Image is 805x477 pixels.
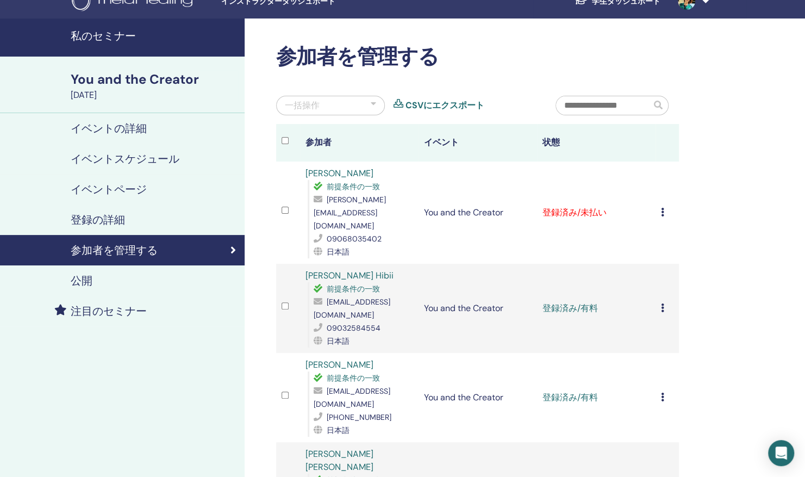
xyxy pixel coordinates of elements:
[314,297,390,320] span: [EMAIL_ADDRESS][DOMAIN_NAME]
[71,183,147,196] h4: イベントページ
[71,70,238,89] div: You and the Creator
[327,336,350,346] span: 日本語
[71,274,92,287] h4: 公開
[419,124,537,162] th: イベント
[419,162,537,264] td: You and the Creator
[71,29,238,42] h4: 私のセミナー
[64,70,245,102] a: You and the Creator[DATE]
[327,284,380,294] span: 前提条件の一致
[305,168,373,179] a: [PERSON_NAME]
[327,412,391,422] span: [PHONE_NUMBER]
[71,305,147,318] h4: 注目のセミナー
[327,182,380,191] span: 前提条件の一致
[537,124,656,162] th: 状態
[768,440,794,466] div: Open Intercom Messenger
[305,359,373,370] a: [PERSON_NAME]
[327,373,380,383] span: 前提条件の一致
[305,448,373,473] a: [PERSON_NAME] [PERSON_NAME]
[71,122,147,135] h4: イベントの詳細
[405,99,484,112] a: CSVにエクスポート
[300,124,419,162] th: 参加者
[314,195,386,231] span: [PERSON_NAME][EMAIL_ADDRESS][DOMAIN_NAME]
[71,244,158,257] h4: 参加者を管理する
[327,425,350,435] span: 日本語
[314,386,390,409] span: [EMAIL_ADDRESS][DOMAIN_NAME]
[327,234,382,244] span: 09068035402
[327,323,380,333] span: 09032584554
[419,353,537,442] td: You and the Creator
[419,264,537,353] td: You and the Creator
[285,99,320,112] div: 一括操作
[71,213,125,226] h4: 登録の詳細
[276,45,679,70] h2: 参加者を管理する
[305,270,394,281] a: [PERSON_NAME] Hibii
[327,247,350,257] span: 日本語
[71,152,179,165] h4: イベントスケジュール
[71,89,238,102] div: [DATE]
